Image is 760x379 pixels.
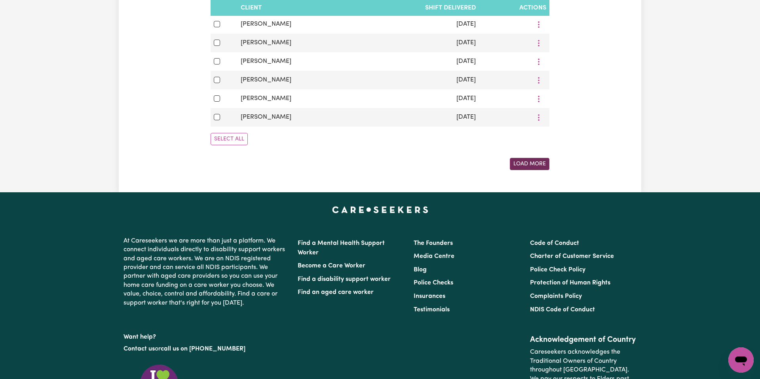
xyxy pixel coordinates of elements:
[358,52,479,71] td: [DATE]
[298,289,374,296] a: Find an aged care worker
[530,307,595,313] a: NDIS Code of Conduct
[298,263,365,269] a: Become a Care Worker
[358,108,479,127] td: [DATE]
[531,55,546,68] button: More options
[530,293,582,299] a: Complaints Policy
[414,253,454,260] a: Media Centre
[161,346,245,352] a: call us on [PHONE_NUMBER]
[531,18,546,30] button: More options
[358,34,479,52] td: [DATE]
[298,240,385,256] a: Find a Mental Health Support Worker
[530,280,610,286] a: Protection of Human Rights
[241,21,291,27] span: [PERSON_NAME]
[414,267,427,273] a: Blog
[530,267,585,273] a: Police Check Policy
[332,207,428,213] a: Careseekers home page
[531,37,546,49] button: More options
[123,341,288,356] p: or
[414,240,453,246] a: The Founders
[123,346,155,352] a: Contact us
[531,74,546,86] button: More options
[123,330,288,341] p: Want help?
[358,89,479,108] td: [DATE]
[728,347,754,373] iframe: To enrich screen reader interactions, please activate Accessibility in Grammarly extension settings
[510,158,549,170] button: Load More
[531,111,546,123] button: More options
[530,335,636,345] h2: Acknowledgement of Country
[211,133,248,145] button: Select All
[123,233,288,311] p: At Careseekers we are more than just a platform. We connect individuals directly to disability su...
[530,240,579,246] a: Code of Conduct
[241,40,291,46] span: [PERSON_NAME]
[241,58,291,64] span: [PERSON_NAME]
[298,276,391,282] a: Find a disability support worker
[241,114,291,120] span: [PERSON_NAME]
[414,280,453,286] a: Police Checks
[530,253,614,260] a: Charter of Customer Service
[414,307,450,313] a: Testimonials
[358,71,479,89] td: [DATE]
[531,93,546,105] button: More options
[241,77,291,83] span: [PERSON_NAME]
[241,95,291,102] span: [PERSON_NAME]
[241,5,262,11] span: Client
[358,15,479,34] td: [DATE]
[414,293,445,299] a: Insurances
